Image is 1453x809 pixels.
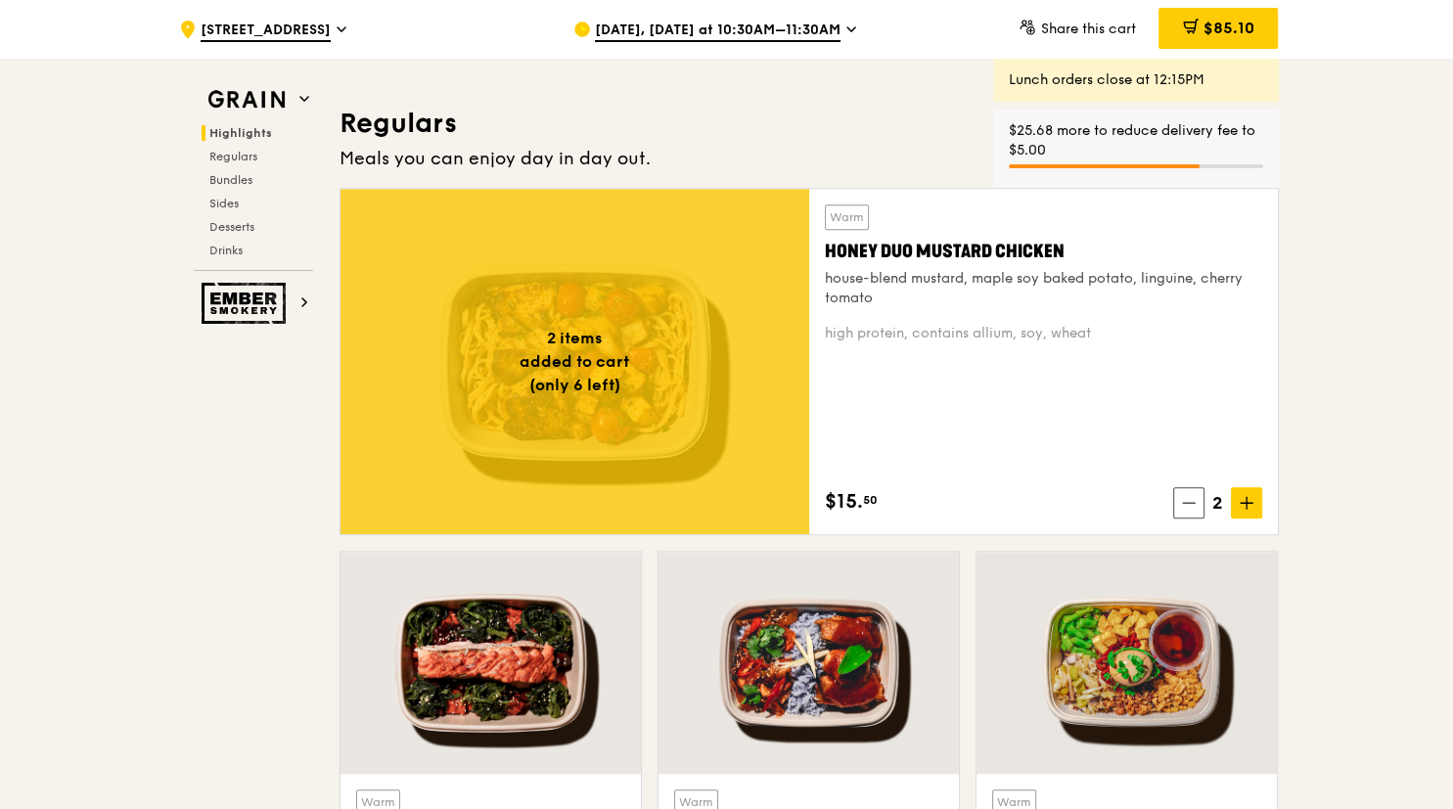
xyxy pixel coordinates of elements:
[340,106,1279,141] h3: Regulars
[1009,70,1263,90] div: Lunch orders close at 12:15PM
[209,173,252,187] span: Bundles
[825,324,1262,343] div: high protein, contains allium, soy, wheat
[1009,121,1263,160] div: $25.68 more to reduce delivery fee to $5.00
[825,269,1262,308] div: house-blend mustard, maple soy baked potato, linguine, cherry tomato
[209,220,254,234] span: Desserts
[595,21,840,42] span: [DATE], [DATE] at 10:30AM–11:30AM
[825,204,869,230] div: Warm
[209,150,257,163] span: Regulars
[825,487,863,517] span: $15.
[202,82,292,117] img: Grain web logo
[863,492,878,508] span: 50
[1040,21,1135,37] span: Share this cart
[202,283,292,324] img: Ember Smokery web logo
[209,197,239,210] span: Sides
[825,238,1262,265] div: Honey Duo Mustard Chicken
[1203,19,1253,37] span: $85.10
[340,145,1279,172] div: Meals you can enjoy day in day out.
[209,244,243,257] span: Drinks
[209,126,272,140] span: Highlights
[201,21,331,42] span: [STREET_ADDRESS]
[1204,489,1231,517] span: 2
